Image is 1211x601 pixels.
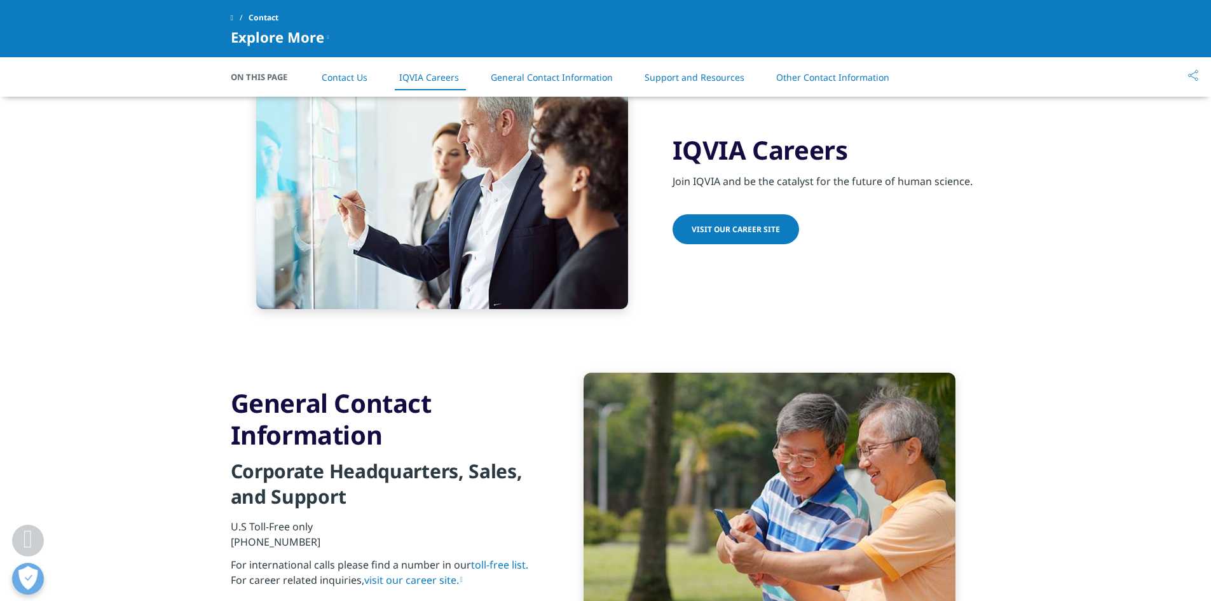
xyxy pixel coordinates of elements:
img: brainstorm on glass window [256,71,628,309]
a: IQVIA Careers [399,71,459,83]
button: 개방형 기본 설정 [12,563,44,595]
a: visit our career site. [364,573,463,587]
h4: Corporate Headquarters, Sales, and Support [231,459,539,519]
span: Visit our Career Site [692,224,780,235]
p: For international calls please find a number in our For career related inquiries, [231,557,539,597]
a: Support and Resources [645,71,744,83]
h3: IQVIA Careers [673,134,981,166]
a: Visit our Career Site [673,214,799,244]
a: toll-free list. [471,558,528,572]
span: Contact [249,6,278,29]
a: General Contact Information [491,71,613,83]
div: Join IQVIA and be the catalyst for the future of human science. [673,166,981,189]
h3: General Contact Information [231,387,539,451]
a: Other Contact Information [776,71,889,83]
p: U.S Toll-Free only [PHONE_NUMBER] [231,519,539,557]
span: Explore More [231,29,324,45]
a: Contact Us [322,71,367,83]
span: On This Page [231,71,301,83]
